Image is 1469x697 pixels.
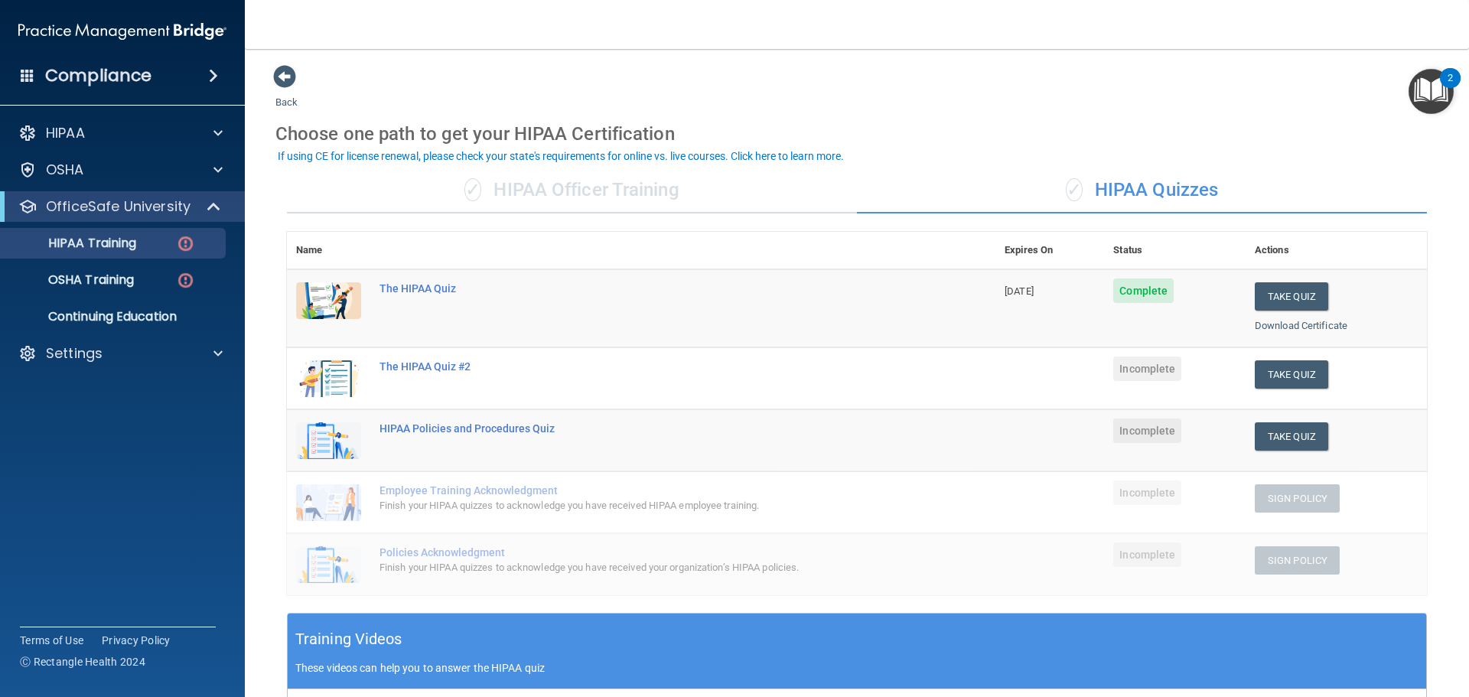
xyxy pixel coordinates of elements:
[18,344,223,363] a: Settings
[46,197,191,216] p: OfficeSafe University
[1104,232,1246,269] th: Status
[1246,232,1427,269] th: Actions
[46,161,84,179] p: OSHA
[20,633,83,648] a: Terms of Use
[1255,422,1328,451] button: Take Quiz
[379,559,919,577] div: Finish your HIPAA quizzes to acknowledge you have received your organization’s HIPAA policies.
[10,272,134,288] p: OSHA Training
[379,282,919,295] div: The HIPAA Quiz
[10,236,136,251] p: HIPAA Training
[1066,178,1083,201] span: ✓
[20,654,145,669] span: Ⓒ Rectangle Health 2024
[379,546,919,559] div: Policies Acknowledgment
[1255,282,1328,311] button: Take Quiz
[857,168,1427,213] div: HIPAA Quizzes
[176,271,195,290] img: danger-circle.6113f641.png
[1113,419,1181,443] span: Incomplete
[278,151,844,161] div: If using CE for license renewal, please check your state's requirements for online vs. live cours...
[379,484,919,497] div: Employee Training Acknowledgment
[464,178,481,201] span: ✓
[1255,360,1328,389] button: Take Quiz
[275,112,1438,156] div: Choose one path to get your HIPAA Certification
[379,422,919,435] div: HIPAA Policies and Procedures Quiz
[1113,357,1181,381] span: Incomplete
[18,124,223,142] a: HIPAA
[46,344,103,363] p: Settings
[379,360,919,373] div: The HIPAA Quiz #2
[995,232,1104,269] th: Expires On
[1113,480,1181,505] span: Incomplete
[275,78,298,108] a: Back
[1409,69,1454,114] button: Open Resource Center, 2 new notifications
[1005,285,1034,297] span: [DATE]
[275,148,846,164] button: If using CE for license renewal, please check your state's requirements for online vs. live cours...
[1255,484,1340,513] button: Sign Policy
[1113,278,1174,303] span: Complete
[102,633,171,648] a: Privacy Policy
[45,65,151,86] h4: Compliance
[295,662,1419,674] p: These videos can help you to answer the HIPAA quiz
[1448,78,1453,98] div: 2
[1255,546,1340,575] button: Sign Policy
[287,168,857,213] div: HIPAA Officer Training
[18,197,222,216] a: OfficeSafe University
[18,161,223,179] a: OSHA
[46,124,85,142] p: HIPAA
[1255,320,1347,331] a: Download Certificate
[287,232,370,269] th: Name
[379,497,919,515] div: Finish your HIPAA quizzes to acknowledge you have received HIPAA employee training.
[10,309,219,324] p: Continuing Education
[1113,542,1181,567] span: Incomplete
[295,626,402,653] h5: Training Videos
[176,234,195,253] img: danger-circle.6113f641.png
[18,16,226,47] img: PMB logo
